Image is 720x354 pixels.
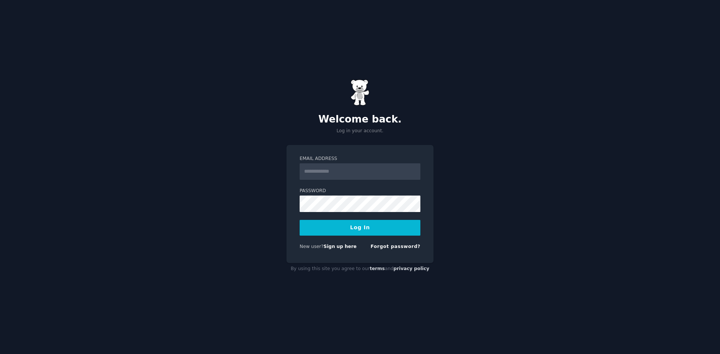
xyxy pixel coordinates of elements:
a: privacy policy [393,266,429,271]
a: Sign up here [324,244,357,249]
img: Gummy Bear [351,79,369,106]
label: Email Address [300,155,420,162]
label: Password [300,188,420,194]
h2: Welcome back. [286,114,433,125]
a: terms [370,266,385,271]
button: Log In [300,220,420,236]
p: Log in your account. [286,128,433,134]
div: By using this site you agree to our and [286,263,433,275]
span: New user? [300,244,324,249]
a: Forgot password? [370,244,420,249]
